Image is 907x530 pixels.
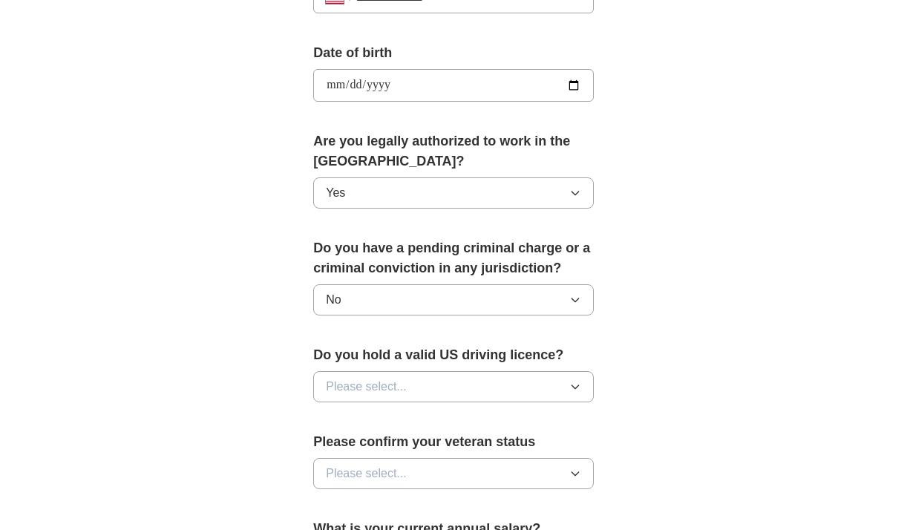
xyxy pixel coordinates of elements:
label: Date of birth [313,43,594,63]
label: Do you hold a valid US driving licence? [313,345,594,365]
label: Please confirm your veteran status [313,432,594,452]
label: Are you legally authorized to work in the [GEOGRAPHIC_DATA]? [313,131,594,171]
span: Yes [326,184,345,202]
button: Yes [313,177,594,209]
span: No [326,291,341,309]
button: Please select... [313,458,594,489]
button: Please select... [313,371,594,402]
span: Please select... [326,465,407,482]
span: Please select... [326,378,407,396]
button: No [313,284,594,315]
label: Do you have a pending criminal charge or a criminal conviction in any jurisdiction? [313,238,594,278]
